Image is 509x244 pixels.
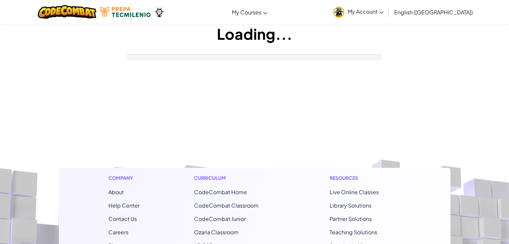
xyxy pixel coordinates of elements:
h1: Curriculum [194,174,275,181]
a: Careers [108,229,129,236]
h1: Company [108,174,140,181]
span: English ([GEOGRAPHIC_DATA]) [394,9,473,16]
h1: Resources [330,174,401,181]
img: Tecmilenio logo [100,7,151,17]
a: Library Solutions [330,202,371,209]
img: CodeCombat logo [38,5,96,19]
span: CodeCombat Home [194,189,247,196]
span: Contact Us [108,215,137,222]
a: CodeCombat Classroom [194,202,259,209]
img: avatar [333,7,344,18]
a: Help Center [108,202,140,209]
a: English ([GEOGRAPHIC_DATA]) [391,3,476,21]
a: CodeCombat Junior [194,215,246,222]
a: Ozaria Classroom [194,229,239,236]
span: My Courses [232,9,261,16]
span: My Account [348,8,384,15]
a: About [108,189,124,196]
img: Ozaria [154,7,165,17]
a: Partner Solutions [330,215,372,222]
a: My Courses [229,3,271,21]
a: Teaching Solutions [330,229,377,236]
a: Live Online Classes [330,189,379,196]
a: My Account [330,1,387,22]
